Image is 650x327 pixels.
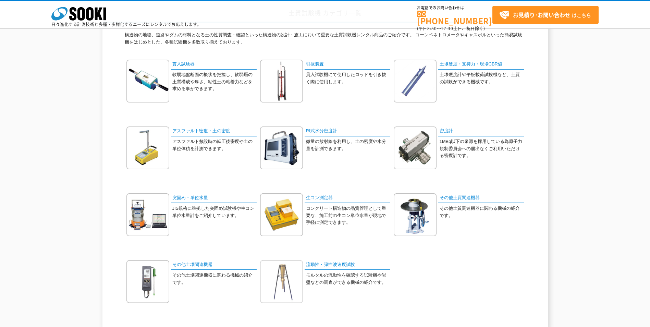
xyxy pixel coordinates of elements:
[172,205,257,219] p: JIS規格に準拠した突固め試験機や生コン単位水量計をご紹介しています。
[260,260,303,303] img: 流動性・弾性波速度試験
[438,126,524,136] a: 密度計
[440,205,524,219] p: その他土質関連機器に関わる機械の紹介です。
[126,193,169,236] img: 突固め・単位水量
[306,138,390,153] p: 微量の放射線を利用し、土の密度や水分量を計測できます。
[51,22,201,26] p: 日々進化する計測技術と多種・多様化するニーズにレンタルでお応えします。
[305,260,390,270] a: 流動性・弾性波速度試験
[417,6,492,10] span: お電話でのお問い合わせは
[172,71,257,93] p: 軟弱地盤断面の概状を把握し、軟弱層の土質構成や厚さ、粘性土の粘着力などを求める事ができます。
[305,60,390,70] a: 引抜装置
[513,11,571,19] strong: お見積り･お問い合わせ
[260,193,303,236] img: 生コン測定器
[499,10,591,20] span: はこちら
[260,60,303,102] img: 引抜装置
[306,71,390,86] p: 貫入試験機にて使用したロッドを引き抜く際に使用します。
[171,260,257,270] a: その他土壌関連機器
[417,11,492,25] a: [PHONE_NUMBER]
[305,126,390,136] a: RI式水分密度計
[305,193,390,203] a: 生コン測定器
[394,193,437,236] img: その他土質関連機器
[438,60,524,70] a: 土壌硬度・支持力・現場CBR値
[438,193,524,203] a: その他土質関連機器
[126,126,169,169] img: アスファルト密度・土の密度
[440,138,524,159] p: 1MBq以下の泉源を採用している為原子力規制委員会への届出なくご利用いただける密度計です。
[172,272,257,286] p: その他土壌関連機器に関わる機械の紹介です。
[171,126,257,136] a: アスファルト密度・土の密度
[125,32,526,49] p: 構造物の地盤、道路やダムの材料となる土の性質調査・確認といった構造物の設計・施工において重要な土質試験機レンタル商品のご紹介です。 コーンペネトロメータやキャスポルといった簡易試験機をはじめとし...
[171,193,257,203] a: 突固め・単位水量
[260,126,303,169] img: RI式水分密度計
[427,25,437,32] span: 8:50
[171,60,257,70] a: 貫入試験器
[492,6,599,24] a: お見積り･お問い合わせはこちら
[306,272,390,286] p: モルタルの流動性を確認する試験機や岩盤などの調査ができる機械の紹介です。
[441,25,453,32] span: 17:30
[394,60,437,102] img: 土壌硬度・支持力・現場CBR値
[440,71,524,86] p: 土壌硬度計や平板載荷試験機など、土質の試験ができる機械です。
[172,138,257,153] p: アスファルト敷設時の転圧後密度や土の単位体積を計測できます。
[417,25,485,32] span: (平日 ～ 土日、祝日除く)
[126,60,169,102] img: 貫入試験器
[126,260,169,303] img: その他土壌関連機器
[306,205,390,226] p: コンクリート構造物の品質管理として重要な、施工前の生コン単位水量が現地で手軽に測定できます。
[394,126,437,169] img: 密度計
